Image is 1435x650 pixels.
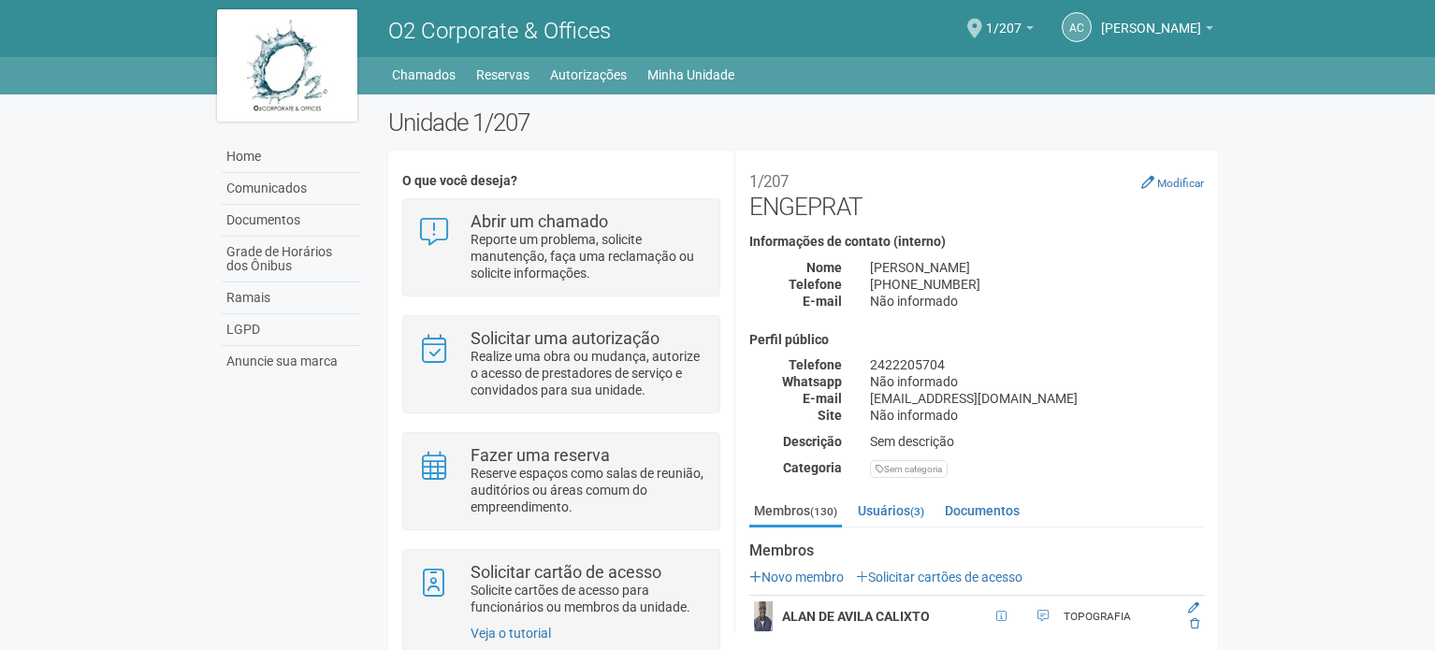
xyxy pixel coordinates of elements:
[471,328,660,348] strong: Solicitar uma autorização
[388,108,1218,137] h2: Unidade 1/207
[222,205,360,237] a: Documentos
[392,62,456,88] a: Chamados
[222,346,360,377] a: Anuncie sua marca
[471,582,705,615] p: Solicite cartões de acesso para funcionários ou membros da unidade.
[1101,23,1213,38] a: [PERSON_NAME]
[1188,601,1199,614] a: Editar membro
[1064,609,1179,625] div: TOPOGRAFIA
[856,373,1218,390] div: Não informado
[986,3,1022,36] span: 1/207
[870,460,948,478] div: Sem categoria
[749,497,842,527] a: Membros(130)
[856,356,1218,373] div: 2422205704
[783,460,842,475] strong: Categoria
[471,211,608,231] strong: Abrir um chamado
[749,333,1204,347] h4: Perfil público
[471,562,661,582] strong: Solicitar cartão de acesso
[749,172,789,191] small: 1/207
[910,505,924,518] small: (3)
[476,62,529,88] a: Reservas
[471,465,705,515] p: Reserve espaços como salas de reunião, auditórios ou áreas comum do empreendimento.
[749,542,1204,559] strong: Membros
[789,357,842,372] strong: Telefone
[222,173,360,205] a: Comunicados
[853,497,929,525] a: Usuários(3)
[818,408,842,423] strong: Site
[222,282,360,314] a: Ramais
[856,390,1218,407] div: [EMAIL_ADDRESS][DOMAIN_NAME]
[856,407,1218,424] div: Não informado
[222,141,360,173] a: Home
[782,609,930,624] strong: ALAN DE AVILA CALIXTO
[402,174,719,188] h4: O que você deseja?
[647,62,734,88] a: Minha Unidade
[417,213,704,282] a: Abrir um chamado Reporte um problema, solicite manutenção, faça uma reclamação ou solicite inform...
[810,505,837,518] small: (130)
[856,433,1218,450] div: Sem descrição
[222,237,360,282] a: Grade de Horários dos Ônibus
[388,18,611,44] span: O2 Corporate & Offices
[806,260,842,275] strong: Nome
[1101,3,1201,36] span: Andréa Cunha
[803,294,842,309] strong: E-mail
[417,447,704,515] a: Fazer uma reserva Reserve espaços como salas de reunião, auditórios ou áreas comum do empreendime...
[803,391,842,406] strong: E-mail
[1141,175,1204,190] a: Modificar
[550,62,627,88] a: Autorizações
[749,570,844,585] a: Novo membro
[789,277,842,292] strong: Telefone
[471,231,705,282] p: Reporte um problema, solicite manutenção, faça uma reclamação ou solicite informações.
[417,564,704,615] a: Solicitar cartão de acesso Solicite cartões de acesso para funcionários ou membros da unidade.
[471,626,551,641] a: Veja o tutorial
[1062,12,1092,42] a: AC
[1157,177,1204,190] small: Modificar
[222,314,360,346] a: LGPD
[856,570,1022,585] a: Solicitar cartões de acesso
[471,445,610,465] strong: Fazer uma reserva
[1190,617,1199,630] a: Excluir membro
[856,293,1218,310] div: Não informado
[754,601,773,631] img: user.png
[940,497,1024,525] a: Documentos
[217,9,357,122] img: logo.jpg
[986,23,1034,38] a: 1/207
[856,259,1218,276] div: [PERSON_NAME]
[471,348,705,398] p: Realize uma obra ou mudança, autorize o acesso de prestadores de serviço e convidados para sua un...
[749,235,1204,249] h4: Informações de contato (interno)
[783,434,842,449] strong: Descrição
[856,276,1218,293] div: [PHONE_NUMBER]
[782,374,842,389] strong: Whatsapp
[749,165,1204,221] h2: ENGEPRAT
[417,330,704,398] a: Solicitar uma autorização Realize uma obra ou mudança, autorize o acesso de prestadores de serviç...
